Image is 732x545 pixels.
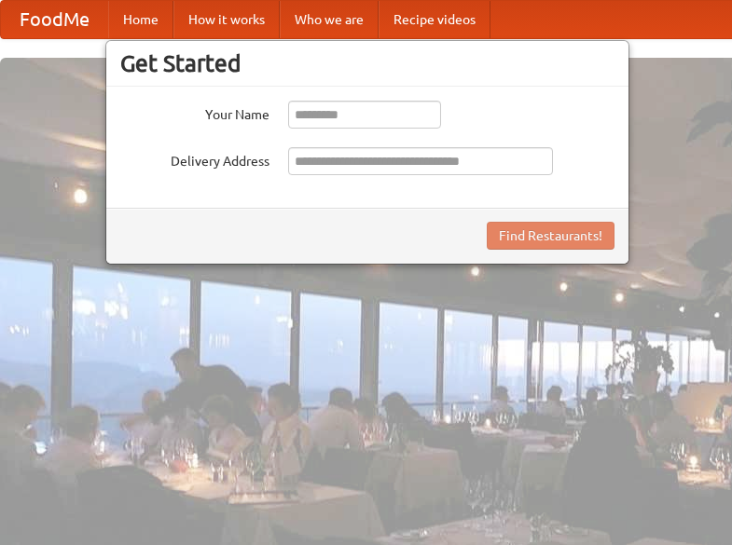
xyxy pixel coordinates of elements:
[120,147,269,170] label: Delivery Address
[120,101,269,124] label: Your Name
[487,222,615,250] button: Find Restaurants!
[280,1,379,38] a: Who we are
[108,1,173,38] a: Home
[379,1,490,38] a: Recipe videos
[1,1,108,38] a: FoodMe
[120,49,615,77] h3: Get Started
[173,1,280,38] a: How it works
